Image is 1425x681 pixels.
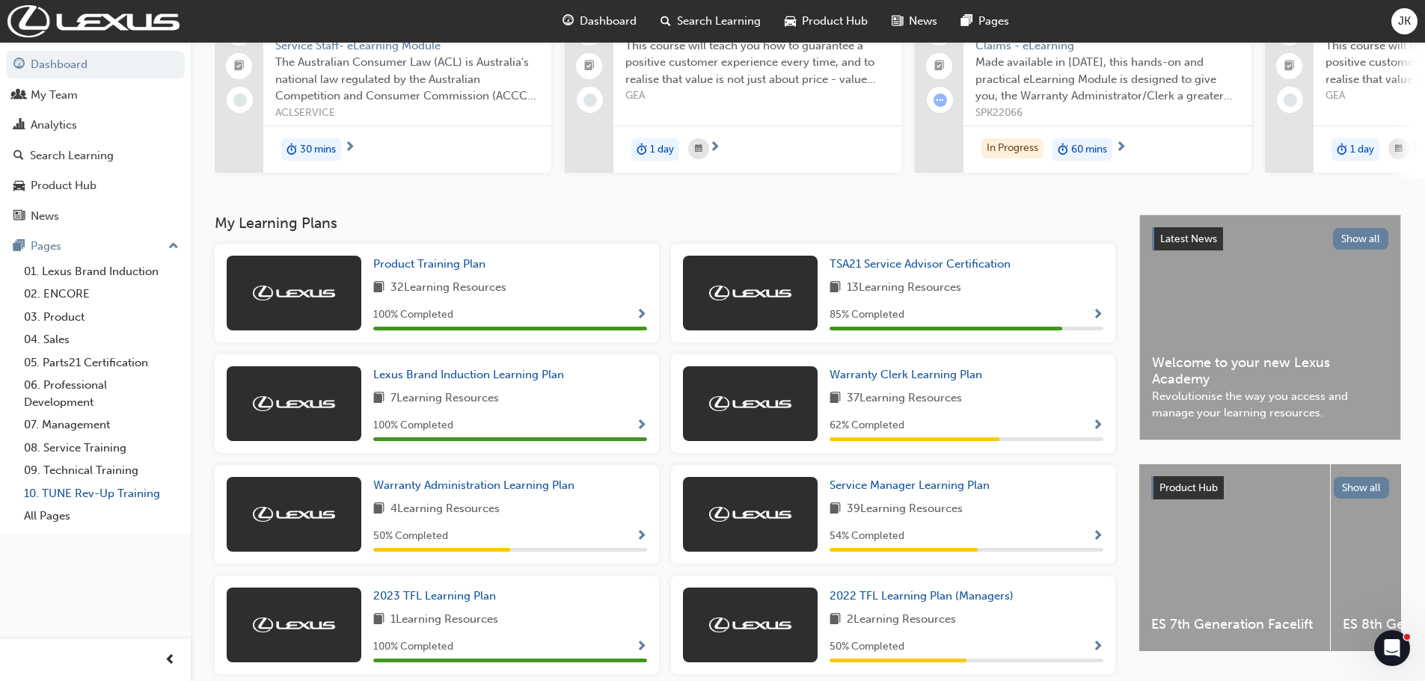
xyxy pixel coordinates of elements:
a: Latest NewsShow allWelcome to your new Lexus AcademyRevolutionise the way you access and manage y... [1139,215,1401,440]
a: 2023 TFL Learning Plan [373,588,502,605]
a: search-iconSearch Learning [649,6,773,37]
span: Show Progress [1092,641,1103,654]
img: Trak [253,286,335,301]
span: 1 day [1350,141,1374,158]
span: 1 day [650,141,674,158]
span: book-icon [830,279,841,298]
div: Product Hub [31,177,96,194]
span: Show Progress [1092,530,1103,543]
a: All Pages [18,505,185,528]
a: Analytics [6,111,185,139]
a: 03. Product [18,306,185,329]
span: 60 mins [1071,141,1107,158]
span: duration-icon [286,140,297,159]
iframe: Intercom live chat [1374,630,1410,666]
a: 05. Parts21 Certification [18,351,185,375]
span: car-icon [13,179,25,193]
h3: My Learning Plans [215,215,1115,232]
a: 04. Sales [18,328,185,351]
a: ES 7th Generation Facelift [1139,464,1330,651]
span: Show Progress [1092,419,1103,433]
span: 30 mins [300,141,336,158]
span: Made available in [DATE], this hands-on and practical eLearning Module is designed to give you, t... [975,54,1239,105]
span: Latest News [1160,232,1217,245]
div: News [31,208,59,225]
div: Pages [31,238,61,255]
a: 01. Lexus Brand Induction [18,260,185,283]
button: Show Progress [1092,638,1103,656]
span: learningRecordVerb_NONE-icon [233,93,247,107]
span: learningRecordVerb_NONE-icon [1284,93,1297,107]
span: duration-icon [1058,140,1068,159]
button: Show Progress [1092,527,1103,546]
span: 4 Learning Resources [390,500,500,519]
a: 415Customer Experience in ActionThis course will teach you how to guarantee a positive customer e... [565,8,901,173]
span: 13 Learning Resources [847,279,961,298]
span: 2 Learning Resources [847,611,956,629]
a: TSA21 Service Advisor Certification [830,256,1017,273]
span: next-icon [1115,141,1127,155]
span: next-icon [709,141,720,155]
button: Show all [1334,477,1390,499]
span: duration-icon [637,140,647,159]
span: TSA21 Service Advisor Certification [830,257,1011,271]
span: book-icon [830,611,841,629]
span: Welcome to your new Lexus Academy [1152,354,1388,388]
img: Trak [253,507,335,522]
a: My Team [6,81,185,109]
span: news-icon [13,210,25,224]
span: Show Progress [636,309,647,322]
span: News [909,13,937,30]
span: book-icon [373,389,384,408]
span: 39 Learning Resources [847,500,963,519]
button: Pages [6,232,185,260]
button: DashboardMy TeamAnalyticsSearch LearningProduct HubNews [6,48,185,232]
span: Warranty Administration Learning Plan [373,478,574,492]
span: booktick-icon [934,57,945,76]
span: Dashboard [580,13,637,30]
a: Warranty Administration Learning Plan [373,477,580,494]
span: The Australian Consumer Law (ACL) is Australia's national law regulated by the Australian Competi... [275,54,539,105]
span: Product Training Plan [373,257,485,271]
span: book-icon [830,500,841,519]
span: 62 % Completed [830,417,904,434]
a: 09. Technical Training [18,459,185,482]
a: news-iconNews [880,6,949,37]
a: 0Australian Consumer Law - Dealer Service Staff- eLearning ModuleThe Australian Consumer Law (ACL... [215,8,551,173]
span: 50 % Completed [830,638,904,656]
span: booktick-icon [1284,57,1295,76]
span: JK [1398,13,1411,30]
span: chart-icon [13,119,25,132]
span: prev-icon [165,651,176,670]
span: up-icon [168,237,179,256]
span: book-icon [373,279,384,298]
span: 32 Learning Resources [390,279,506,298]
span: booktick-icon [584,57,595,76]
img: Trak [709,507,791,522]
a: Product Hub [6,172,185,200]
span: pages-icon [13,240,25,253]
span: Show Progress [636,641,647,654]
a: Service Manager Learning Plan [830,477,996,494]
span: SPK22066 [975,105,1239,122]
span: This course will teach you how to guarantee a positive customer experience every time, and to rea... [625,37,889,88]
span: Product Hub [802,13,868,30]
img: Trak [709,617,791,632]
span: learningRecordVerb_ATTEMPT-icon [934,93,947,107]
a: Trak [7,5,180,37]
a: 2022 TFL Learning Plan (Managers) [830,588,1020,605]
span: 7 Learning Resources [390,389,499,408]
div: My Team [31,87,78,104]
span: 2023 TFL Learning Plan [373,589,496,603]
span: search-icon [661,12,671,31]
a: guage-iconDashboard [551,6,649,37]
span: car-icon [785,12,796,31]
span: learningRecordVerb_NONE-icon [583,93,597,107]
span: Lexus Brand Induction Learning Plan [373,368,564,381]
span: Show Progress [636,530,647,543]
button: Show Progress [636,416,647,435]
span: 1 Learning Resources [390,611,498,629]
img: Trak [709,396,791,411]
a: Product HubShow all [1151,476,1389,500]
